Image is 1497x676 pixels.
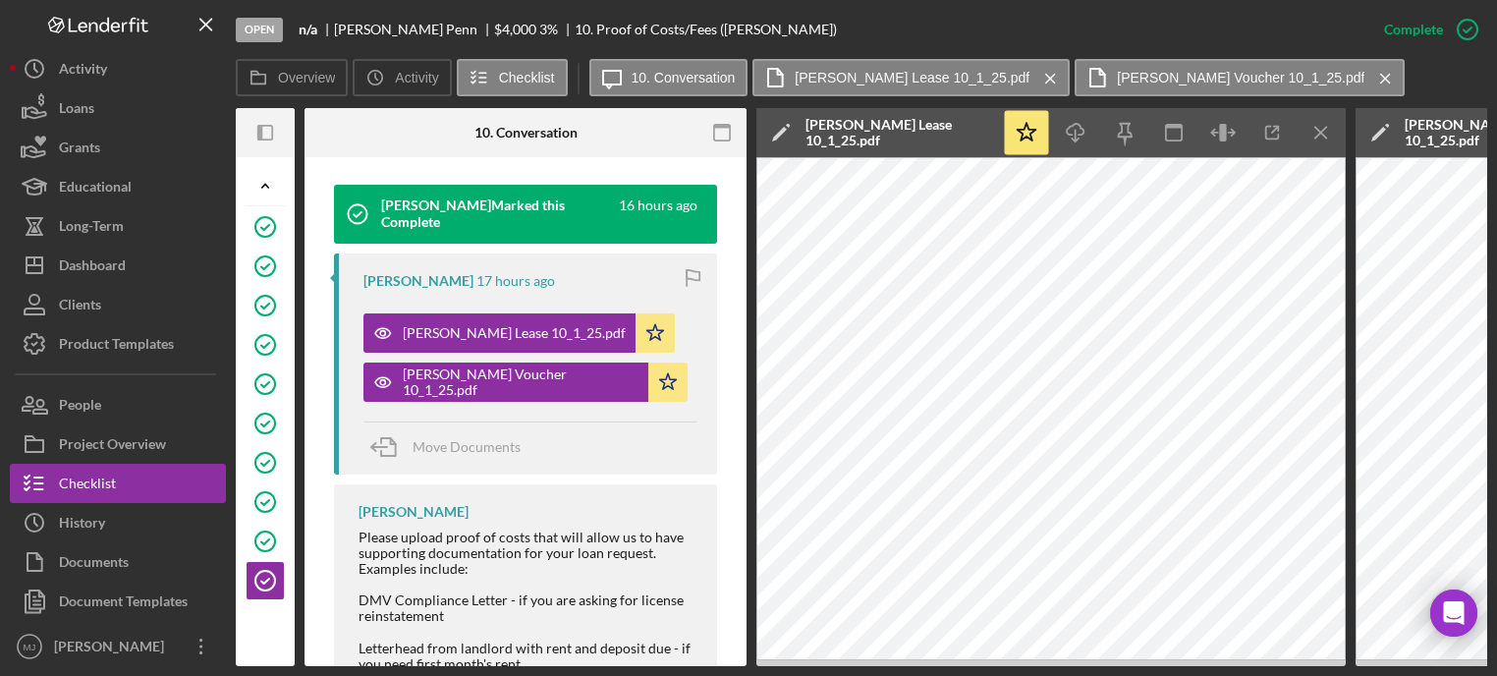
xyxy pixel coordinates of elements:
[10,627,226,666] button: MJ[PERSON_NAME]
[59,206,124,251] div: Long-Term
[575,22,837,37] div: 10. Proof of Costs/Fees ([PERSON_NAME])
[59,385,101,429] div: People
[59,464,116,508] div: Checklist
[10,285,226,324] button: Clients
[1384,10,1443,49] div: Complete
[10,167,226,206] button: Educational
[278,70,335,85] label: Overview
[499,70,555,85] label: Checklist
[10,503,226,542] button: History
[1430,590,1477,637] div: Open Intercom Messenger
[236,18,283,42] div: Open
[49,627,177,671] div: [PERSON_NAME]
[539,22,558,37] div: 3 %
[363,363,688,402] button: [PERSON_NAME] Voucher 10_1_25.pdf
[589,59,748,96] button: 10. Conversation
[59,582,188,626] div: Document Templates
[474,125,578,141] div: 10. Conversation
[403,325,626,341] div: [PERSON_NAME] Lease 10_1_25.pdf
[1364,10,1487,49] button: Complete
[1075,59,1405,96] button: [PERSON_NAME] Voucher 10_1_25.pdf
[805,117,992,148] div: [PERSON_NAME] Lease 10_1_25.pdf
[619,197,697,229] time: 2025-10-01 23:06
[10,49,226,88] button: Activity
[10,324,226,364] button: Product Templates
[10,246,226,285] button: Dashboard
[10,582,226,621] button: Document Templates
[59,324,174,368] div: Product Templates
[632,70,736,85] label: 10. Conversation
[359,504,469,520] div: [PERSON_NAME]
[10,424,226,464] button: Project Overview
[10,88,226,128] button: Loans
[494,21,536,37] span: $4,000
[10,128,226,167] button: Grants
[24,642,36,652] text: MJ
[403,366,638,398] div: [PERSON_NAME] Voucher 10_1_25.pdf
[59,424,166,469] div: Project Overview
[59,542,129,587] div: Documents
[59,285,101,329] div: Clients
[363,313,675,353] button: [PERSON_NAME] Lease 10_1_25.pdf
[236,59,348,96] button: Overview
[59,128,100,172] div: Grants
[476,273,555,289] time: 2025-10-01 21:41
[334,22,494,37] div: [PERSON_NAME] Penn
[395,70,438,85] label: Activity
[413,438,521,455] span: Move Documents
[363,273,473,289] div: [PERSON_NAME]
[59,167,132,211] div: Educational
[59,49,107,93] div: Activity
[795,70,1029,85] label: [PERSON_NAME] Lease 10_1_25.pdf
[381,197,616,229] div: [PERSON_NAME] Marked this Complete
[1117,70,1364,85] label: [PERSON_NAME] Voucher 10_1_25.pdf
[59,88,94,133] div: Loans
[59,503,105,547] div: History
[752,59,1070,96] button: [PERSON_NAME] Lease 10_1_25.pdf
[10,206,226,246] button: Long-Term
[363,422,540,472] button: Move Documents
[353,59,451,96] button: Activity
[457,59,568,96] button: Checklist
[10,464,226,503] button: Checklist
[10,542,226,582] button: Documents
[10,385,226,424] button: People
[299,22,317,37] b: n/a
[59,246,126,290] div: Dashboard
